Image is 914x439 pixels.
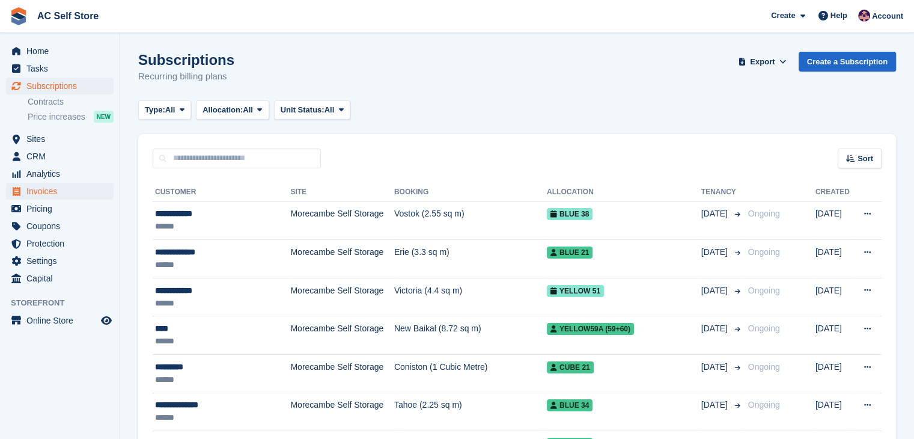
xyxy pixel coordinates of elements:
button: Export [736,52,789,72]
a: menu [6,148,114,165]
span: Ongoing [748,286,780,295]
td: Morecambe Self Storage [290,316,394,355]
td: [DATE] [815,393,854,431]
span: Coupons [26,218,99,235]
td: Morecambe Self Storage [290,355,394,393]
a: Contracts [28,96,114,108]
p: Recurring billing plans [138,70,234,84]
span: Yellow59a (59+60) [547,323,634,335]
span: Help [830,10,847,22]
td: [DATE] [815,278,854,316]
span: Settings [26,253,99,269]
span: Type: [145,104,165,116]
a: menu [6,60,114,77]
td: Erie (3.3 sq m) [394,240,547,278]
span: Sites [26,130,99,147]
td: [DATE] [815,355,854,393]
a: menu [6,165,114,182]
span: Tasks [26,60,99,77]
span: Ongoing [748,247,780,257]
img: stora-icon-8386f47178a22dfd0bd8f6a31ec36ba5ce8667c1dd55bd0f319d3a0aa187defe.svg [10,7,28,25]
span: Cube 21 [547,361,594,373]
a: menu [6,200,114,217]
span: Storefront [11,297,120,309]
span: Pricing [26,200,99,217]
img: Ted Cox [858,10,870,22]
td: Coniston (1 Cubic Metre) [394,355,547,393]
a: menu [6,43,114,60]
span: Protection [26,235,99,252]
span: [DATE] [701,361,730,373]
span: Yellow 51 [547,285,604,297]
td: Morecambe Self Storage [290,201,394,240]
span: Ongoing [748,209,780,218]
span: Blue 21 [547,247,593,259]
a: menu [6,253,114,269]
a: menu [6,130,114,147]
td: New Baikal (8.72 sq m) [394,316,547,355]
td: Morecambe Self Storage [290,240,394,278]
button: Allocation: All [196,100,269,120]
span: Ongoing [748,324,780,333]
button: Unit Status: All [274,100,350,120]
a: Price increases NEW [28,110,114,123]
span: Online Store [26,312,99,329]
span: [DATE] [701,207,730,220]
a: AC Self Store [32,6,103,26]
span: Capital [26,270,99,287]
th: Site [290,183,394,202]
td: Morecambe Self Storage [290,278,394,316]
span: Price increases [28,111,85,123]
td: Morecambe Self Storage [290,393,394,431]
td: Tahoe (2.25 sq m) [394,393,547,431]
span: CRM [26,148,99,165]
span: [DATE] [701,284,730,297]
span: [DATE] [701,399,730,411]
th: Tenancy [701,183,743,202]
span: All [324,104,335,116]
span: Sort [858,153,873,165]
a: Preview store [99,313,114,328]
span: Allocation: [203,104,243,116]
span: Ongoing [748,400,780,410]
span: Ongoing [748,362,780,372]
span: [DATE] [701,322,730,335]
th: Booking [394,183,547,202]
td: [DATE] [815,316,854,355]
span: All [243,104,253,116]
h1: Subscriptions [138,52,234,68]
td: [DATE] [815,201,854,240]
span: [DATE] [701,246,730,259]
a: menu [6,312,114,329]
td: [DATE] [815,240,854,278]
span: Create [771,10,795,22]
span: Blue 34 [547,399,593,411]
td: Victoria (4.4 sq m) [394,278,547,316]
a: Create a Subscription [799,52,896,72]
span: Blue 38 [547,208,593,220]
span: Invoices [26,183,99,200]
button: Type: All [138,100,191,120]
a: menu [6,218,114,235]
span: Export [750,56,775,68]
th: Created [815,183,854,202]
span: Home [26,43,99,60]
a: menu [6,235,114,252]
span: Account [872,10,903,22]
span: Unit Status: [281,104,324,116]
a: menu [6,78,114,94]
span: Subscriptions [26,78,99,94]
span: All [165,104,175,116]
div: NEW [94,111,114,123]
a: menu [6,270,114,287]
td: Vostok (2.55 sq m) [394,201,547,240]
span: Analytics [26,165,99,182]
th: Allocation [547,183,701,202]
a: menu [6,183,114,200]
th: Customer [153,183,290,202]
